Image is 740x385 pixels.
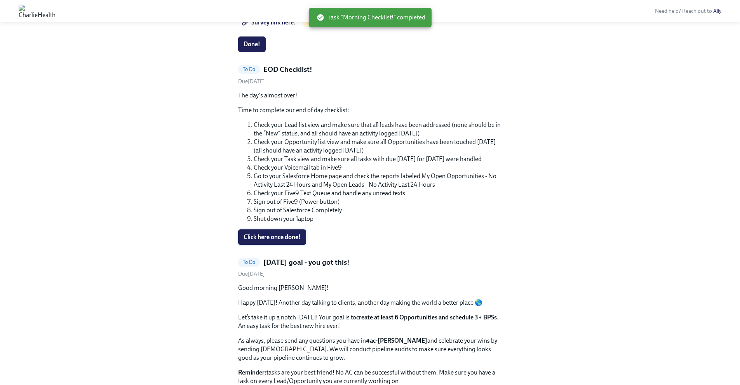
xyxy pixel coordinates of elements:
[317,13,425,22] span: Task "Morning Checklist!" completed
[254,138,502,155] li: Check your Opportunity list view and make sure all Opportunities have been touched [DATE] (all sh...
[238,106,502,114] p: Time to complete our end of day checklist:
[238,284,502,292] p: Good morning [PERSON_NAME]!
[244,40,260,48] span: Done!
[238,36,266,52] button: Done!
[263,64,312,75] h5: EOD Checklist!
[655,8,721,14] span: Need help? Reach out to
[238,313,502,330] p: Let’s take it up a notch [DATE]! Your goal is to . An easy task for the best new hire ever!
[238,78,265,85] span: Tuesday, October 7th 2025, 3:30 am
[19,5,56,17] img: CharlieHealth
[254,172,502,189] li: Go to your Salesforce Home page and check the reports labeled My Open Opportunities - No Activity...
[244,19,296,26] span: Survey link here.
[238,66,260,72] span: To Do
[254,163,502,172] li: Check your Voicemail tab in Five9
[303,20,336,26] span: Not visited
[254,198,502,206] li: Sign out of Five9 (Power button)
[263,257,350,267] h5: [DATE] goal - you got this!
[713,8,721,14] a: Ally
[238,271,265,277] span: Tuesday, October 7th 2025, 6:00 am
[238,91,502,100] p: The day's almost over!
[238,369,266,376] strong: Reminder:
[254,215,502,223] li: Shut down your laptop
[244,233,301,241] span: Click here once done!
[366,337,427,344] strong: #ac-[PERSON_NAME]
[238,257,502,278] a: To Do[DATE] goal - you got this!Due[DATE]
[238,229,306,245] button: Click here once done!
[254,155,502,163] li: Check your Task view and make sure all tasks with due [DATE] for [DATE] were handled
[238,15,301,30] a: Survey link here.
[238,64,502,85] a: To DoEOD Checklist!Due[DATE]
[254,189,502,198] li: Check your Five9 Text Queue and handle any unread texts
[254,121,502,138] li: Check your Lead list view and make sure that all leads have been addressed (none should be in the...
[238,259,260,265] span: To Do
[356,314,497,321] strong: create at least 6 Opportunities and schedule 3+ BPSs
[238,336,502,362] p: As always, please send any questions you have in and celebrate your wins by sending [DEMOGRAPHIC_...
[254,206,502,215] li: Sign out of Salesforce Completely
[238,298,502,307] p: Happy [DATE]! Another day talking to clients, another day making the world a better place 🌎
